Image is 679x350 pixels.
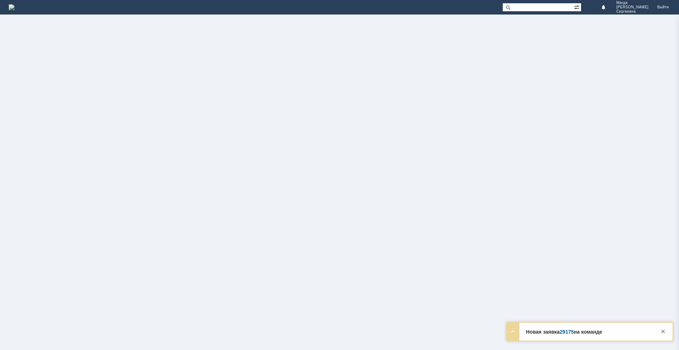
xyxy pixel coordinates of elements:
img: logo [9,4,15,10]
span: Расширенный поиск [574,3,581,10]
div: Закрыть [659,327,667,336]
span: Сергеевна [616,9,649,14]
div: Развернуть [509,327,517,336]
span: [PERSON_NAME] [616,5,649,9]
a: 29175 [560,329,574,335]
span: Магда [616,1,649,5]
a: Перейти на домашнюю страницу [9,4,15,10]
strong: Новая заявка на команде [526,329,602,335]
